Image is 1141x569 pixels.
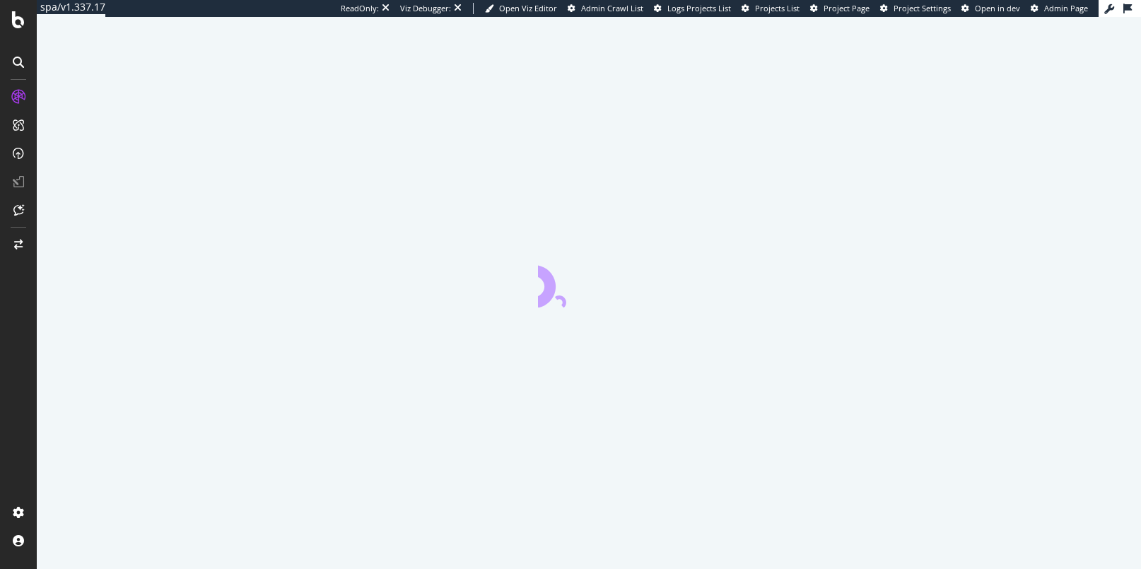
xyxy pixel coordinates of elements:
span: Project Settings [894,3,951,13]
a: Open in dev [961,3,1020,14]
a: Project Settings [880,3,951,14]
span: Projects List [755,3,800,13]
span: Logs Projects List [667,3,731,13]
a: Project Page [810,3,870,14]
span: Project Page [824,3,870,13]
a: Open Viz Editor [485,3,557,14]
div: ReadOnly: [341,3,379,14]
span: Open Viz Editor [499,3,557,13]
a: Projects List [742,3,800,14]
a: Admin Crawl List [568,3,643,14]
div: Viz Debugger: [400,3,451,14]
span: Admin Crawl List [581,3,643,13]
span: Admin Page [1044,3,1088,13]
a: Logs Projects List [654,3,731,14]
div: animation [538,257,640,307]
a: Admin Page [1031,3,1088,14]
span: Open in dev [975,3,1020,13]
